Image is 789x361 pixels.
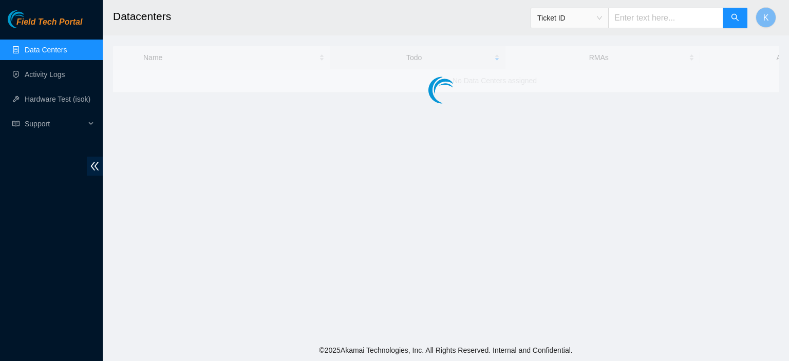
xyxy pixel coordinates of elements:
[25,113,85,134] span: Support
[103,339,789,361] footer: © 2025 Akamai Technologies, Inc. All Rights Reserved. Internal and Confidential.
[25,46,67,54] a: Data Centers
[608,8,723,28] input: Enter text here...
[756,7,776,28] button: K
[8,10,52,28] img: Akamai Technologies
[25,70,65,79] a: Activity Logs
[723,8,747,28] button: search
[87,157,103,176] span: double-left
[12,120,20,127] span: read
[731,13,739,23] span: search
[16,17,82,27] span: Field Tech Portal
[537,10,602,26] span: Ticket ID
[8,18,82,32] a: Akamai TechnologiesField Tech Portal
[25,95,90,103] a: Hardware Test (isok)
[763,11,769,24] span: K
